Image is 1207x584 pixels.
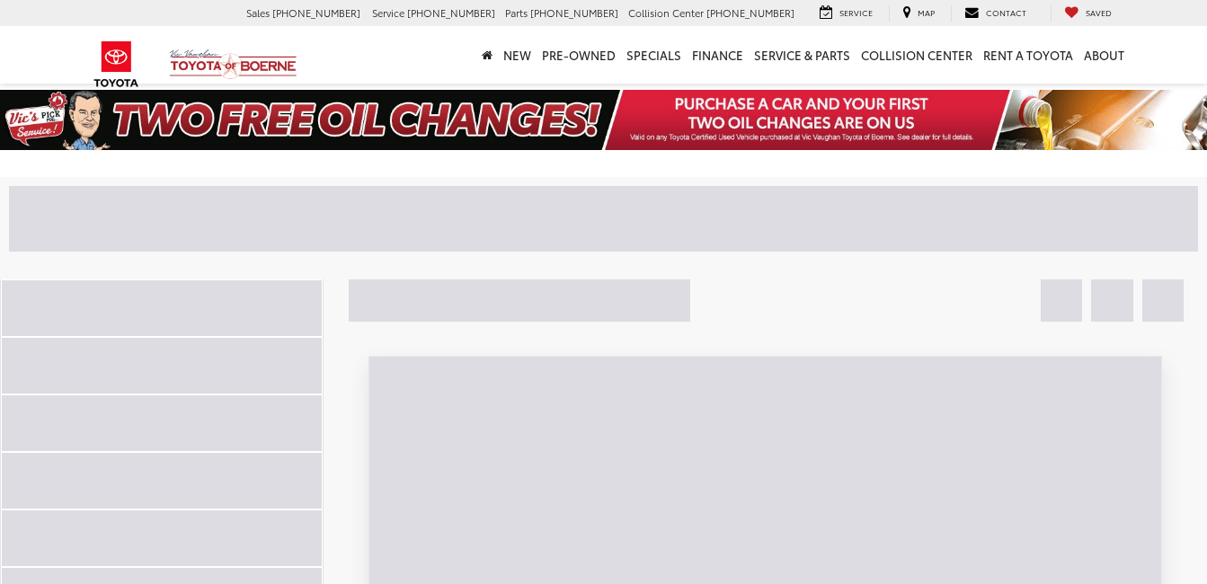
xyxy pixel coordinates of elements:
[918,6,935,18] span: Map
[1086,6,1112,18] span: Saved
[839,6,873,18] span: Service
[505,5,528,20] span: Parts
[706,5,794,20] span: [PHONE_NUMBER]
[169,49,297,80] img: Vic Vaughan Toyota of Boerne
[986,6,1026,18] span: Contact
[951,5,1040,22] a: Contact
[407,5,495,20] span: [PHONE_NUMBER]
[621,26,687,84] a: Specials
[978,26,1078,84] a: Rent a Toyota
[749,26,856,84] a: Service & Parts: Opens in a new tab
[372,5,404,20] span: Service
[246,5,270,20] span: Sales
[856,26,978,84] a: Collision Center
[476,26,498,84] a: Home
[272,5,360,20] span: [PHONE_NUMBER]
[537,26,621,84] a: Pre-Owned
[498,26,537,84] a: New
[1078,26,1130,84] a: About
[83,35,150,93] img: Toyota
[628,5,704,20] span: Collision Center
[806,5,886,22] a: Service
[889,5,948,22] a: Map
[530,5,618,20] span: [PHONE_NUMBER]
[687,26,749,84] a: Finance
[1051,5,1125,22] a: My Saved Vehicles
